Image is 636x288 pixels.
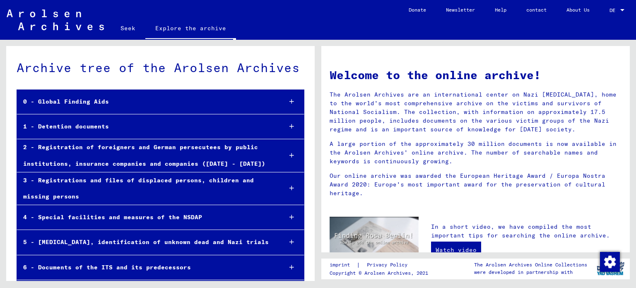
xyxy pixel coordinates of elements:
font: Seek [120,24,135,32]
a: imprint [330,261,357,269]
font: 6 - Documents of the ITS and its predecessors [23,264,191,271]
font: DE [609,7,615,13]
a: Seek [111,18,145,38]
font: In a short video, we have compiled the most important tips for searching the online archive. [431,223,610,239]
img: video.jpg [330,217,419,265]
img: Arolsen_neg.svg [7,10,104,30]
font: 2 - Registration of foreigners and German persecutees by public institutions, insurance companies... [23,143,265,167]
font: Privacy Policy [367,261,407,268]
font: Watch video [436,246,477,254]
font: Copyright © Arolsen Archives, 2021 [330,270,428,276]
font: Archive tree of the Arolsen Archives [17,60,300,75]
img: yv_logo.png [595,258,626,279]
font: contact [526,7,547,13]
font: About Us [566,7,590,13]
font: Our online archive was awarded the European Heritage Award / Europa Nostra Award 2020: Europe's m... [330,172,605,197]
font: The Arolsen Archives are an international center on Nazi [MEDICAL_DATA], home to the world's most... [330,91,617,133]
font: 3 - Registrations and files of displaced persons, children and missing persons [23,177,254,200]
font: 4 - Special facilities and measures of the NSDAP [23,213,202,221]
font: 0 - Global Finding Aids [23,98,109,105]
a: Explore the archive [145,18,236,40]
font: imprint [330,261,350,268]
font: Help [495,7,506,13]
font: Donate [409,7,426,13]
font: 1 - Detention documents [23,123,109,130]
font: 5 - [MEDICAL_DATA], identification of unknown dead and Nazi trials [23,238,269,246]
font: Newsletter [446,7,475,13]
a: Privacy Policy [360,261,417,269]
div: Change consent [600,252,619,271]
font: Welcome to the online archive! [330,68,541,82]
font: Explore the archive [155,24,226,32]
img: Change consent [600,252,620,272]
font: The Arolsen Archives Online Collections [474,261,587,268]
font: | [357,261,360,269]
a: Watch video [431,242,481,258]
font: were developed in partnership with [474,269,573,275]
font: A large portion of the approximately 30 million documents is now available in the Arolsen Archive... [330,140,617,165]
